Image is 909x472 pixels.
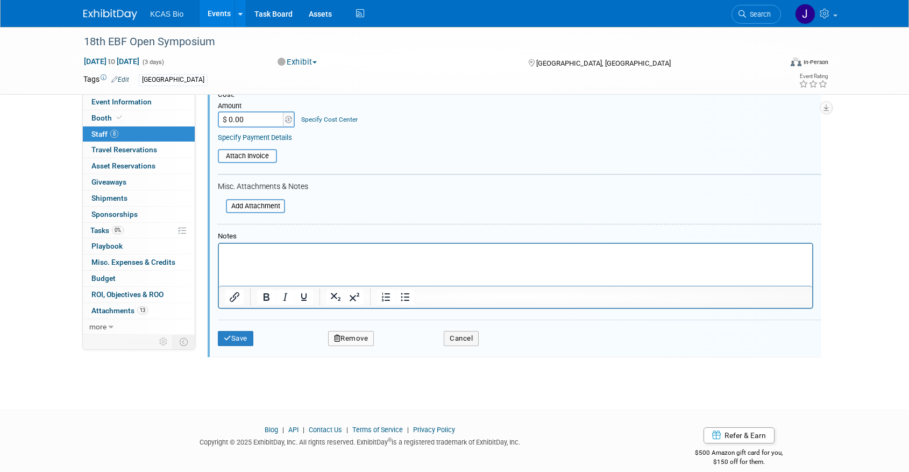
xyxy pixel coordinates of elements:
[732,5,781,24] a: Search
[309,426,342,434] a: Contact Us
[536,59,671,67] span: [GEOGRAPHIC_DATA], [GEOGRAPHIC_DATA]
[444,331,479,346] button: Cancel
[413,426,455,434] a: Privacy Policy
[280,426,287,434] span: |
[799,74,828,79] div: Event Rating
[83,158,195,174] a: Asset Reservations
[91,194,127,202] span: Shipments
[377,290,395,305] button: Numbered list
[83,110,195,126] a: Booth
[328,331,374,346] button: Remove
[110,130,118,138] span: 8
[83,57,140,66] span: [DATE] [DATE]
[219,244,812,286] iframe: Rich Text Area
[218,102,296,111] div: Amount
[218,232,813,241] div: Notes
[83,435,636,447] div: Copyright © 2025 ExhibitDay, Inc. All rights reserved. ExhibitDay is a registered trademark of Ex...
[91,274,116,283] span: Budget
[91,242,123,250] span: Playbook
[218,90,821,100] div: Cost:
[388,437,392,443] sup: ®
[91,97,152,106] span: Event Information
[154,335,173,349] td: Personalize Event Tab Strip
[83,207,195,222] a: Sponsorships
[83,191,195,206] a: Shipments
[344,426,351,434] span: |
[91,114,124,122] span: Booth
[652,457,826,467] div: $150 off for them.
[91,145,157,154] span: Travel Reservations
[352,426,403,434] a: Terms of Service
[218,182,821,192] div: Misc. Attachments & Notes
[83,174,195,190] a: Giveaways
[288,426,299,434] a: API
[117,115,122,121] i: Booth reservation complete
[106,57,117,66] span: to
[91,258,175,266] span: Misc. Expenses & Credits
[91,210,138,219] span: Sponsorships
[83,74,129,86] td: Tags
[791,58,801,66] img: Format-Inperson.png
[276,290,294,305] button: Italic
[83,223,195,238] a: Tasks0%
[218,331,253,346] button: Save
[91,161,155,170] span: Asset Reservations
[89,322,106,331] span: more
[173,335,195,349] td: Toggle Event Tabs
[396,290,414,305] button: Bullet list
[326,290,345,305] button: Subscript
[83,94,195,110] a: Event Information
[295,290,313,305] button: Underline
[83,303,195,319] a: Attachments13
[83,9,137,20] img: ExhibitDay
[83,142,195,158] a: Travel Reservations
[345,290,364,305] button: Superscript
[83,238,195,254] a: Playbook
[90,226,124,235] span: Tasks
[265,426,278,434] a: Blog
[300,426,307,434] span: |
[652,441,826,466] div: $500 Amazon gift card for you,
[150,10,183,18] span: KCAS Bio
[91,178,126,186] span: Giveaways
[112,226,124,234] span: 0%
[137,306,148,314] span: 13
[704,427,775,443] a: Refer & Earn
[83,287,195,302] a: ROI, Objectives & ROO
[83,319,195,335] a: more
[83,126,195,142] a: Staff8
[80,32,765,52] div: 18th EBF Open Symposium
[83,255,195,270] a: Misc. Expenses & Credits
[301,116,358,123] a: Specify Cost Center
[225,290,244,305] button: Insert/edit link
[257,290,275,305] button: Bold
[795,4,815,24] img: Jason Hannah
[139,74,208,86] div: [GEOGRAPHIC_DATA]
[91,130,118,138] span: Staff
[83,271,195,286] a: Budget
[746,10,771,18] span: Search
[91,306,148,315] span: Attachments
[141,59,164,66] span: (3 days)
[274,57,321,68] button: Exhibit
[91,290,164,299] span: ROI, Objectives & ROO
[718,56,828,72] div: Event Format
[111,76,129,83] a: Edit
[803,58,828,66] div: In-Person
[404,426,411,434] span: |
[218,133,292,142] a: Specify Payment Details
